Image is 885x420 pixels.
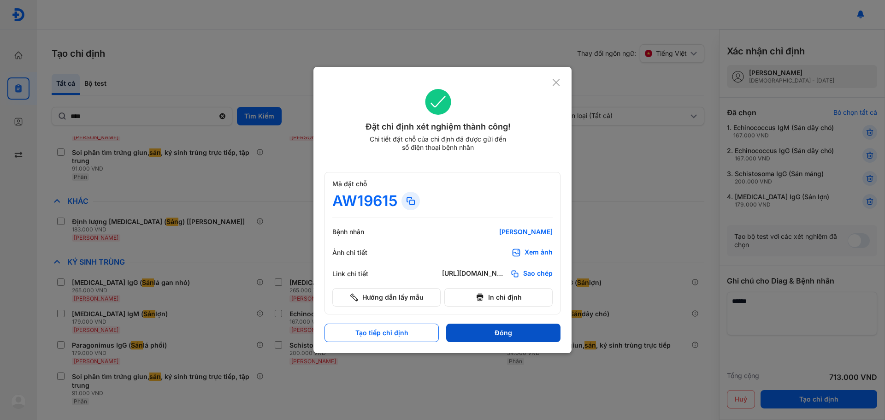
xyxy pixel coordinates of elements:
div: Ảnh chi tiết [332,248,388,257]
button: Đóng [446,324,560,342]
div: Đặt chỉ định xét nghiệm thành công! [324,120,552,133]
button: In chỉ định [444,288,553,307]
div: Bệnh nhân [332,228,388,236]
div: [PERSON_NAME] [442,228,553,236]
button: Tạo tiếp chỉ định [324,324,439,342]
div: Chi tiết đặt chỗ của chỉ định đã được gửi đến số điện thoại bệnh nhân [366,135,510,152]
div: Link chi tiết [332,270,388,278]
div: Mã đặt chỗ [332,180,553,188]
div: AW19615 [332,192,398,210]
span: Sao chép [523,269,553,278]
div: [URL][DOMAIN_NAME] [442,269,507,278]
div: Xem ảnh [525,248,553,257]
button: Hướng dẫn lấy mẫu [332,288,441,307]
